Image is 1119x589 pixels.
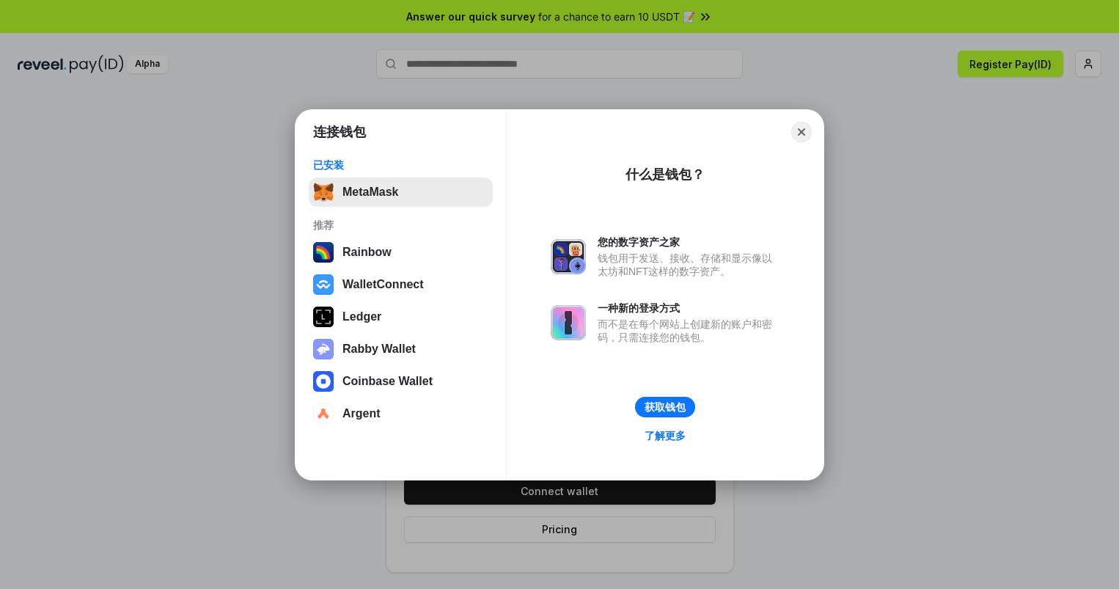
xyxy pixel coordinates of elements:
button: Rainbow [309,238,493,267]
img: svg+xml,%3Csvg%20width%3D%2228%22%20height%3D%2228%22%20viewBox%3D%220%200%2028%2028%22%20fill%3D... [313,403,334,424]
a: 了解更多 [636,426,694,445]
img: svg+xml,%3Csvg%20xmlns%3D%22http%3A%2F%2Fwww.w3.org%2F2000%2Fsvg%22%20fill%3D%22none%22%20viewBox... [313,339,334,359]
button: Coinbase Wallet [309,367,493,396]
button: Rabby Wallet [309,334,493,364]
button: 获取钱包 [635,397,695,417]
div: 一种新的登录方式 [598,301,779,315]
img: svg+xml,%3Csvg%20fill%3D%22none%22%20height%3D%2233%22%20viewBox%3D%220%200%2035%2033%22%20width%... [313,182,334,202]
div: 而不是在每个网站上创建新的账户和密码，只需连接您的钱包。 [598,318,779,344]
img: svg+xml,%3Csvg%20xmlns%3D%22http%3A%2F%2Fwww.w3.org%2F2000%2Fsvg%22%20fill%3D%22none%22%20viewBox... [551,305,586,340]
div: 已安装 [313,158,488,172]
img: svg+xml,%3Csvg%20xmlns%3D%22http%3A%2F%2Fwww.w3.org%2F2000%2Fsvg%22%20fill%3D%22none%22%20viewBox... [551,239,586,274]
img: svg+xml,%3Csvg%20xmlns%3D%22http%3A%2F%2Fwww.w3.org%2F2000%2Fsvg%22%20width%3D%2228%22%20height%3... [313,307,334,327]
div: MetaMask [342,186,398,199]
div: 获取钱包 [645,400,686,414]
div: 您的数字资产之家 [598,235,779,249]
div: 钱包用于发送、接收、存储和显示像以太坊和NFT这样的数字资产。 [598,252,779,278]
button: Ledger [309,302,493,332]
div: Rainbow [342,246,392,259]
div: 推荐 [313,219,488,232]
div: WalletConnect [342,278,424,291]
img: svg+xml,%3Csvg%20width%3D%2228%22%20height%3D%2228%22%20viewBox%3D%220%200%2028%2028%22%20fill%3D... [313,371,334,392]
button: MetaMask [309,178,493,207]
h1: 连接钱包 [313,123,366,141]
button: Argent [309,399,493,428]
img: svg+xml,%3Csvg%20width%3D%2228%22%20height%3D%2228%22%20viewBox%3D%220%200%2028%2028%22%20fill%3D... [313,274,334,295]
div: 了解更多 [645,429,686,442]
div: Coinbase Wallet [342,375,433,388]
img: svg+xml,%3Csvg%20width%3D%22120%22%20height%3D%22120%22%20viewBox%3D%220%200%20120%20120%22%20fil... [313,242,334,263]
button: WalletConnect [309,270,493,299]
div: 什么是钱包？ [625,166,705,183]
div: Rabby Wallet [342,343,416,356]
div: Argent [342,407,381,420]
div: Ledger [342,310,381,323]
button: Close [791,122,812,142]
